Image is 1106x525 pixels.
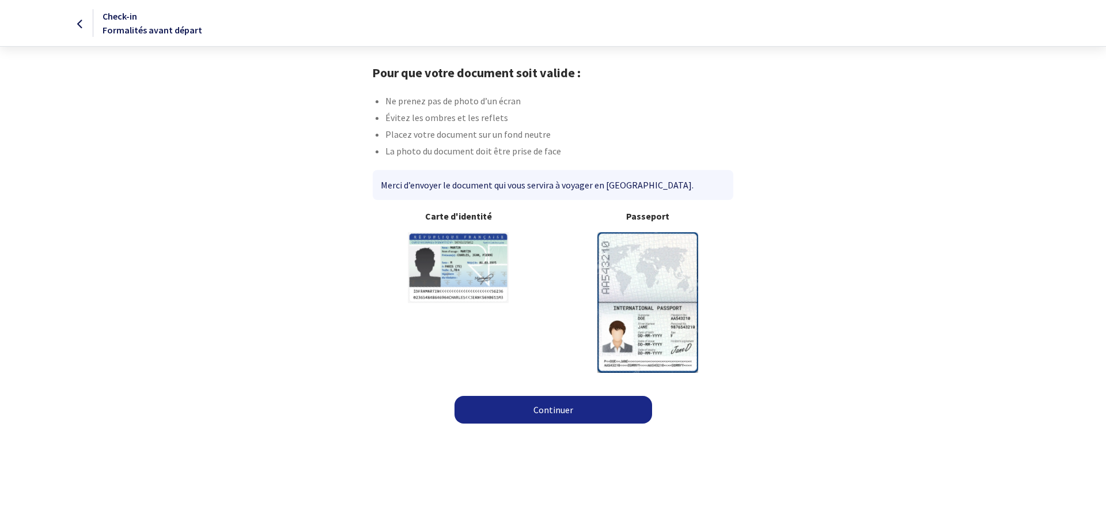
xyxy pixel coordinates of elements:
a: Continuer [454,396,652,424]
b: Carte d'identité [373,209,544,223]
li: Évitez les ombres et les reflets [385,111,733,127]
li: Ne prenez pas de photo d’un écran [385,94,733,111]
span: Check-in Formalités avant départ [103,10,202,36]
li: Placez votre document sur un fond neutre [385,127,733,144]
div: Merci d’envoyer le document qui vous servira à voyager en [GEOGRAPHIC_DATA]. [373,170,733,200]
li: La photo du document doit être prise de face [385,144,733,161]
h1: Pour que votre document soit valide : [372,65,733,80]
b: Passeport [562,209,733,223]
img: illuCNI.svg [408,232,509,303]
img: illuPasseport.svg [597,232,698,372]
